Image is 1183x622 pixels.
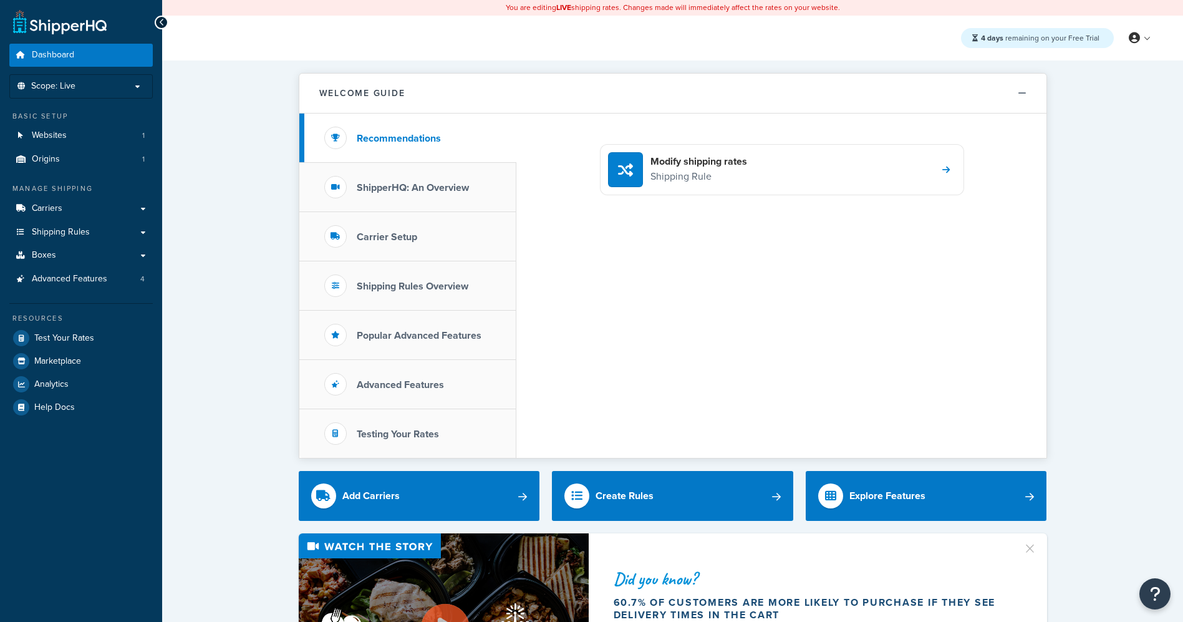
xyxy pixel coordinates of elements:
[552,471,793,521] a: Create Rules
[9,148,153,171] a: Origins1
[357,281,468,292] h3: Shipping Rules Overview
[806,471,1047,521] a: Explore Features
[140,274,145,284] span: 4
[357,330,481,341] h3: Popular Advanced Features
[32,227,90,238] span: Shipping Rules
[142,154,145,165] span: 1
[9,124,153,147] a: Websites1
[357,379,444,391] h3: Advanced Features
[319,89,405,98] h2: Welcome Guide
[9,313,153,324] div: Resources
[9,221,153,244] a: Shipping Rules
[9,183,153,194] div: Manage Shipping
[614,596,1008,621] div: 60.7% of customers are more likely to purchase if they see delivery times in the cart
[32,203,62,214] span: Carriers
[614,570,1008,588] div: Did you know?
[32,50,74,61] span: Dashboard
[357,133,441,144] h3: Recommendations
[9,396,153,419] a: Help Docs
[299,74,1046,114] button: Welcome Guide
[357,182,469,193] h3: ShipperHQ: An Overview
[32,274,107,284] span: Advanced Features
[342,487,400,505] div: Add Carriers
[9,327,153,349] a: Test Your Rates
[9,268,153,291] li: Advanced Features
[357,231,417,243] h3: Carrier Setup
[981,32,1003,44] strong: 4 days
[9,268,153,291] a: Advanced Features4
[556,2,571,13] b: LIVE
[9,350,153,372] a: Marketplace
[142,130,145,141] span: 1
[849,487,925,505] div: Explore Features
[357,429,439,440] h3: Testing Your Rates
[9,148,153,171] li: Origins
[981,32,1099,44] span: remaining on your Free Trial
[32,250,56,261] span: Boxes
[9,197,153,220] a: Carriers
[9,124,153,147] li: Websites
[32,130,67,141] span: Websites
[34,356,81,367] span: Marketplace
[650,155,747,168] h4: Modify shipping rates
[32,154,60,165] span: Origins
[34,379,69,390] span: Analytics
[1139,578,1171,610] button: Open Resource Center
[9,44,153,67] a: Dashboard
[31,81,75,92] span: Scope: Live
[299,471,540,521] a: Add Carriers
[34,333,94,344] span: Test Your Rates
[34,402,75,413] span: Help Docs
[650,168,747,185] p: Shipping Rule
[9,244,153,267] a: Boxes
[9,373,153,396] a: Analytics
[9,111,153,122] div: Basic Setup
[596,487,654,505] div: Create Rules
